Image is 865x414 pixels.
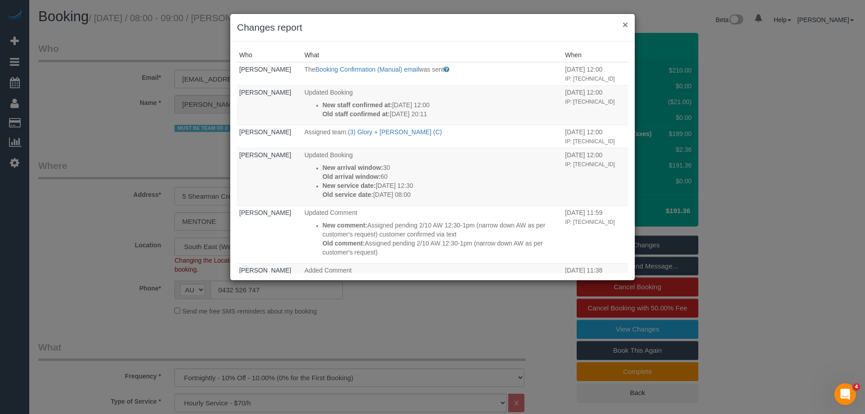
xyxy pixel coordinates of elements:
[315,66,419,73] a: Booking Confirmation (Manual) email
[323,173,381,180] strong: Old arrival window:
[302,263,563,312] td: What
[305,209,358,216] span: Updated Comment
[563,85,628,125] td: When
[419,66,444,73] span: was sent
[237,205,302,263] td: Who
[237,125,302,148] td: Who
[302,148,563,205] td: What
[305,89,353,96] span: Updated Booking
[853,383,860,391] span: 4
[237,263,302,312] td: Who
[323,164,383,171] strong: New arrival window:
[565,161,615,168] small: IP: [TECHNICAL_ID]
[323,190,561,199] p: [DATE] 08:00
[239,128,291,136] a: [PERSON_NAME]
[305,151,353,159] span: Updated Booking
[563,62,628,85] td: When
[563,125,628,148] td: When
[323,181,561,190] p: [DATE] 12:30
[302,125,563,148] td: What
[239,151,291,159] a: [PERSON_NAME]
[323,182,376,189] strong: New service date:
[565,76,615,82] small: IP: [TECHNICAL_ID]
[563,48,628,62] th: When
[239,66,291,73] a: [PERSON_NAME]
[323,221,561,239] p: Assigned pending 2/10 AW 12:30-1pm (narrow down AW as per customer's request) customer confirmed ...
[239,267,291,274] a: [PERSON_NAME]
[323,239,561,257] p: Assigned pending 2/10 AW 12:30-1pm (narrow down AW as per customer's request)
[237,21,628,34] h3: Changes report
[563,148,628,205] td: When
[230,14,635,280] sui-modal: Changes report
[305,267,352,274] span: Added Comment
[237,48,302,62] th: Who
[302,85,563,125] td: What
[565,138,615,145] small: IP: [TECHNICAL_ID]
[323,100,561,109] p: [DATE] 12:00
[323,109,561,118] p: [DATE] 20:11
[323,101,392,109] strong: New staff confirmed at:
[305,66,315,73] span: The
[323,240,365,247] strong: Old comment:
[237,148,302,205] td: Who
[323,222,368,229] strong: New comment:
[623,20,628,29] button: ×
[237,62,302,85] td: Who
[302,62,563,85] td: What
[323,172,561,181] p: 60
[239,209,291,216] a: [PERSON_NAME]
[348,128,442,136] a: (3) Glory + [PERSON_NAME] (C)
[565,99,615,105] small: IP: [TECHNICAL_ID]
[302,48,563,62] th: What
[565,219,615,225] small: IP: [TECHNICAL_ID]
[305,128,348,136] span: Assigned team:
[323,163,561,172] p: 30
[237,85,302,125] td: Who
[323,191,373,198] strong: Old service date:
[834,383,856,405] iframe: Intercom live chat
[563,263,628,312] td: When
[563,205,628,263] td: When
[239,89,291,96] a: [PERSON_NAME]
[302,205,563,263] td: What
[323,110,390,118] strong: Old staff confirmed at:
